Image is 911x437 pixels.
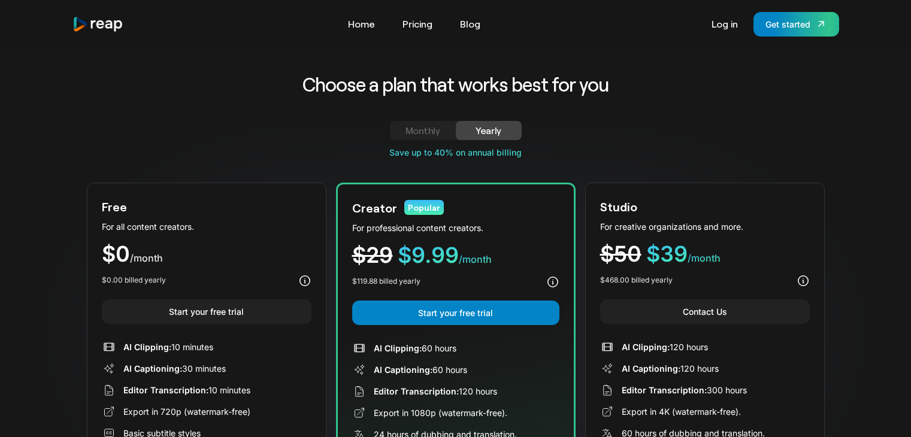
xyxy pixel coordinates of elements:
div: 120 hours [374,385,497,397]
div: $0 [102,243,311,265]
span: $9.99 [398,242,459,268]
div: 60 hours [374,342,456,354]
div: 120 hours [622,362,719,375]
div: Yearly [470,123,507,138]
a: Contact Us [600,299,810,324]
div: For creative organizations and more. [600,220,810,233]
div: 10 minutes [123,384,250,396]
div: Popular [404,200,444,215]
span: AI Captioning: [374,365,432,375]
img: reap logo [72,16,124,32]
div: Free [102,198,127,216]
a: Pricing [397,14,438,34]
div: $468.00 billed yearly [600,275,673,286]
span: AI Clipping: [374,343,422,353]
div: Monthly [404,123,441,138]
a: Log in [706,14,744,34]
div: $119.88 billed yearly [352,276,420,287]
span: AI Captioning: [622,363,680,374]
span: $50 [600,241,641,267]
span: $39 [646,241,688,267]
a: Get started [753,12,839,37]
div: 60 hours [374,363,467,376]
span: Editor Transcription: [622,385,707,395]
h2: Choose a plan that works best for you [208,72,703,97]
div: Get started [765,18,810,31]
span: Editor Transcription: [374,386,459,396]
span: /month [130,252,163,264]
span: /month [688,252,721,264]
div: Export in 4K (watermark-free). [622,405,741,418]
div: Creator [352,199,397,217]
div: 300 hours [622,384,747,396]
a: Start your free trial [352,301,559,325]
div: For all content creators. [102,220,311,233]
div: 10 minutes [123,341,213,353]
div: For professional content creators. [352,221,559,234]
div: Export in 720p (watermark-free) [123,405,250,418]
span: AI Clipping: [123,342,171,352]
span: AI Captioning: [123,363,182,374]
div: 30 minutes [123,362,226,375]
a: home [72,16,124,32]
span: $29 [352,242,393,268]
span: AI Clipping: [622,342,670,352]
a: Start your free trial [102,299,311,324]
div: $0.00 billed yearly [102,275,166,286]
a: Home [342,14,381,34]
a: Blog [454,14,486,34]
span: /month [459,253,492,265]
div: Studio [600,198,637,216]
span: Editor Transcription: [123,385,208,395]
div: Export in 1080p (watermark-free). [374,406,507,419]
div: 120 hours [622,341,708,353]
div: Save up to 40% on annual billing [87,146,825,159]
